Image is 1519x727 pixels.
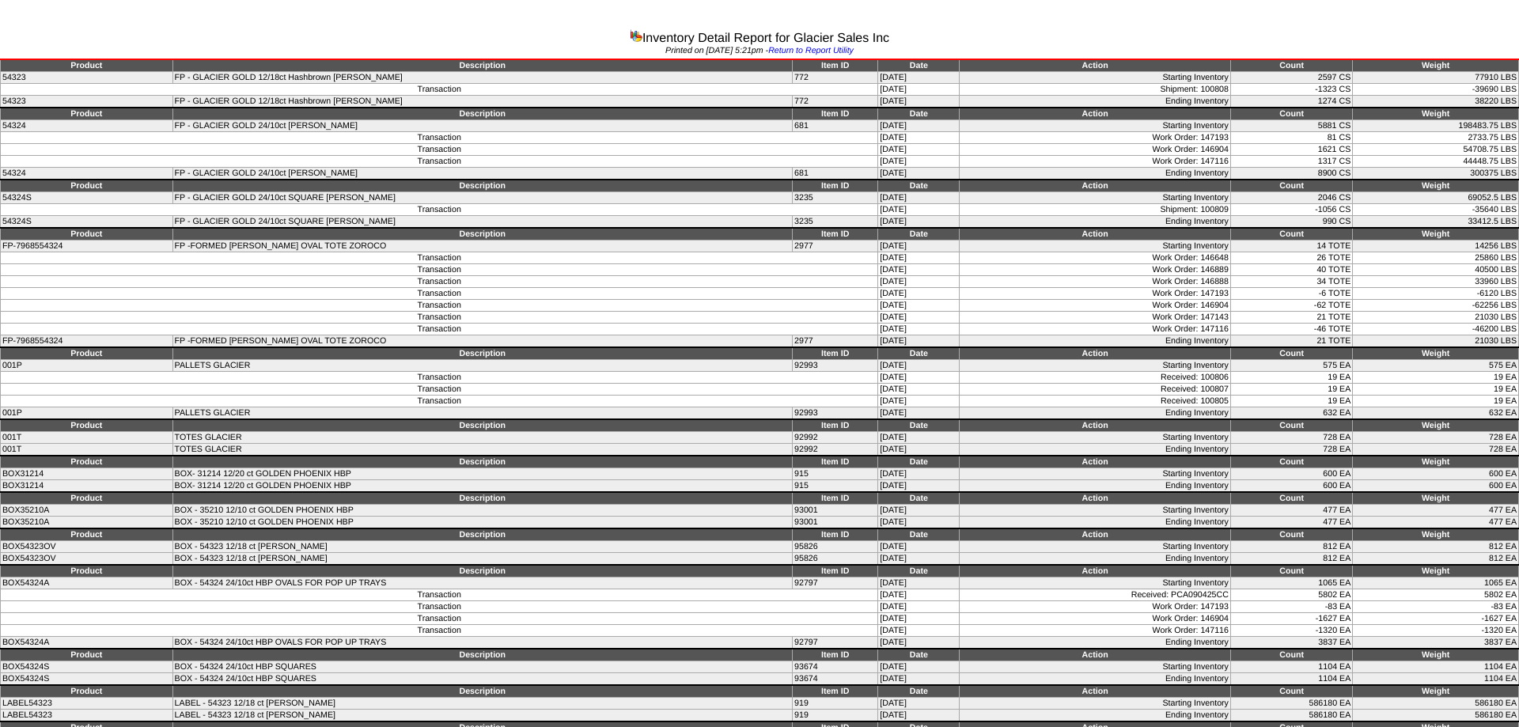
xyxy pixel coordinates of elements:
td: 54324S [1,192,173,204]
td: 19 EA [1230,384,1352,396]
td: 77910 LBS [1353,72,1519,84]
td: Item ID [793,180,878,192]
td: 93001 [793,505,878,517]
td: Work Order: 147116 [960,156,1231,168]
td: Item ID [793,456,878,468]
td: Starting Inventory [960,360,1231,372]
td: 33412.5 LBS [1353,216,1519,229]
a: Return to Report Utility [768,46,854,55]
td: [DATE] [878,252,960,264]
td: 2977 [793,240,878,252]
td: Transaction [1,276,878,288]
td: Starting Inventory [960,240,1231,252]
td: BOX - 54323 12/18 ct [PERSON_NAME] [172,541,792,553]
td: Transaction [1,372,878,384]
td: Action [960,419,1231,432]
td: BOX - 35210 12/10 ct GOLDEN PHOENIX HBP [172,517,792,529]
td: 3235 [793,192,878,204]
td: Starting Inventory [960,505,1231,517]
td: Transaction [1,156,878,168]
td: 728 EA [1230,444,1352,456]
td: FP -FORMED [PERSON_NAME] OVAL TOTE ZOROCO [172,335,792,348]
td: Transaction [1,252,878,264]
td: 21 TOTE [1230,312,1352,324]
td: 915 [793,468,878,480]
td: Date [878,108,960,120]
td: [DATE] [878,553,960,566]
td: Starting Inventory [960,468,1231,480]
td: Date [878,456,960,468]
td: Count [1230,528,1352,541]
td: [DATE] [878,240,960,252]
td: 1621 CS [1230,144,1352,156]
td: Transaction [1,144,878,156]
td: Item ID [793,419,878,432]
td: 25860 LBS [1353,252,1519,264]
td: BOX31214 [1,480,173,493]
td: Weight [1353,419,1519,432]
td: Work Order: 147193 [960,601,1231,613]
td: BOX31214 [1,468,173,480]
td: Description [172,492,792,505]
td: 81 CS [1230,132,1352,144]
td: 477 EA [1230,517,1352,529]
td: 19 EA [1353,396,1519,407]
td: Product [1,228,173,240]
td: 19 EA [1230,372,1352,384]
td: Transaction [1,300,878,312]
td: Action [960,59,1231,72]
td: BOX - 54323 12/18 ct [PERSON_NAME] [172,553,792,566]
td: Transaction [1,601,878,613]
td: BOX- 31214 12/20 ct GOLDEN PHOENIX HBP [172,480,792,493]
td: 26 TOTE [1230,252,1352,264]
td: [DATE] [878,216,960,229]
td: [DATE] [878,468,960,480]
td: Transaction [1,613,878,625]
td: Ending Inventory [960,168,1231,180]
td: 69052.5 LBS [1353,192,1519,204]
td: -1627 EA [1230,613,1352,625]
td: Work Order: 146904 [960,144,1231,156]
td: 93001 [793,517,878,529]
td: 54324 [1,120,173,132]
td: Description [172,228,792,240]
td: 92993 [793,407,878,420]
td: 198483.75 LBS [1353,120,1519,132]
td: [DATE] [878,324,960,335]
td: [DATE] [878,96,960,108]
td: 19 EA [1353,384,1519,396]
td: -1056 CS [1230,204,1352,216]
td: Ending Inventory [960,96,1231,108]
td: 1317 CS [1230,156,1352,168]
td: Action [960,528,1231,541]
td: Transaction [1,384,878,396]
td: 54324S [1,216,173,229]
td: BOX - 35210 12/10 ct GOLDEN PHOENIX HBP [172,505,792,517]
td: -6 TOTE [1230,288,1352,300]
td: Action [960,228,1231,240]
td: -1323 CS [1230,84,1352,96]
td: 54708.75 LBS [1353,144,1519,156]
td: Weight [1353,528,1519,541]
td: Count [1230,565,1352,577]
td: Description [172,108,792,120]
td: [DATE] [878,168,960,180]
td: [DATE] [878,156,960,168]
td: 300375 LBS [1353,168,1519,180]
td: 990 CS [1230,216,1352,229]
td: 54323 [1,72,173,84]
td: BOX - 54324 24/10ct HBP OVALS FOR POP UP TRAYS [172,577,792,589]
td: Transaction [1,84,878,96]
td: 575 EA [1353,360,1519,372]
td: Ending Inventory [960,517,1231,529]
td: Starting Inventory [960,120,1231,132]
td: Ending Inventory [960,480,1231,493]
td: 1274 CS [1230,96,1352,108]
td: 21 TOTE [1230,335,1352,348]
td: Weight [1353,180,1519,192]
td: Starting Inventory [960,432,1231,444]
td: 21030 LBS [1353,335,1519,348]
td: [DATE] [878,577,960,589]
td: 19 EA [1230,396,1352,407]
td: 477 EA [1230,505,1352,517]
